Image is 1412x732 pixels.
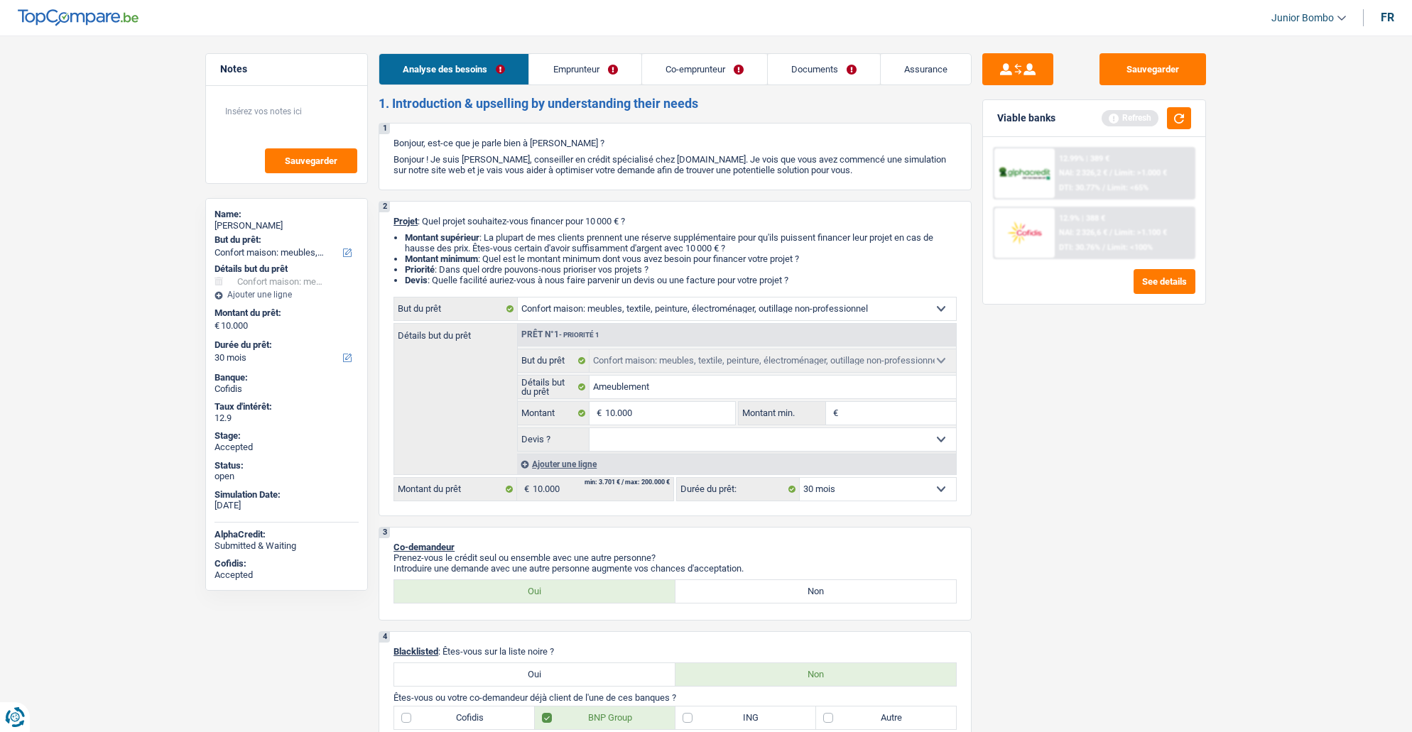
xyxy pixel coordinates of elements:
[1059,154,1109,163] div: 12.99% | 389 €
[739,402,825,425] label: Montant min.
[214,569,359,581] div: Accepted
[1102,183,1105,192] span: /
[405,253,478,264] strong: Montant minimum
[393,216,957,226] p: : Quel projet souhaitez-vous financer pour 10 000 € ?
[1114,228,1167,237] span: Limit: >1.100 €
[214,460,359,471] div: Status:
[394,580,675,603] label: Oui
[997,112,1055,124] div: Viable banks
[1059,214,1105,223] div: 12.9% | 388 €
[393,646,438,657] span: Blacklisted
[1059,183,1100,192] span: DTI: 30.77%
[405,264,957,275] li: : Dans quel ordre pouvons-nous prioriser vos projets ?
[518,349,590,372] label: But du prêt
[642,54,767,84] a: Co-emprunteur
[1134,269,1195,294] button: See details
[1059,168,1107,177] span: NAI: 2 326,2 €
[675,580,957,603] label: Non
[214,372,359,383] div: Banque:
[394,324,517,340] label: Détails but du prêt
[379,202,390,212] div: 2
[379,124,390,134] div: 1
[518,376,590,398] label: Détails but du prêt
[393,646,957,657] p: : Êtes-vous sur la liste noire ?
[393,542,455,552] span: Co-demandeur
[1109,228,1112,237] span: /
[214,500,359,511] div: [DATE]
[998,165,1050,182] img: AlphaCredit
[675,663,957,686] label: Non
[768,54,880,84] a: Documents
[214,529,359,540] div: AlphaCredit:
[517,478,533,501] span: €
[1107,183,1148,192] span: Limit: <65%
[394,663,675,686] label: Oui
[535,706,675,729] label: BNP Group
[214,489,359,501] div: Simulation Date:
[214,430,359,442] div: Stage:
[18,9,139,26] img: TopCompare Logo
[379,96,972,111] h2: 1. Introduction & upselling by understanding their needs
[214,290,359,300] div: Ajouter une ligne
[816,706,957,729] label: Autre
[826,402,842,425] span: €
[1271,12,1334,24] span: Junior Bombo
[559,331,599,339] span: - Priorité 1
[214,209,359,220] div: Name:
[1260,6,1346,30] a: Junior Bombo
[394,706,535,729] label: Cofidis
[998,219,1050,246] img: Cofidis
[1114,168,1167,177] span: Limit: >1.000 €
[393,552,957,563] p: Prenez-vous le crédit seul ou ensemble avec une autre personne?
[214,320,219,332] span: €
[1381,11,1394,24] div: fr
[518,428,590,451] label: Devis ?
[393,563,957,574] p: Introduire une demande avec une autre personne augmente vos chances d'acceptation.
[214,383,359,395] div: Cofidis
[517,454,956,474] div: Ajouter une ligne
[1099,53,1206,85] button: Sauvegarder
[405,232,957,253] li: : La plupart de mes clients prennent une réserve supplémentaire pour qu'ils puissent financer leu...
[405,275,428,285] span: Devis
[214,401,359,413] div: Taux d'intérêt:
[265,148,357,173] button: Sauvegarder
[1107,243,1153,252] span: Limit: <100%
[214,234,356,246] label: But du prêt:
[285,156,337,165] span: Sauvegarder
[214,471,359,482] div: open
[1102,243,1105,252] span: /
[518,402,590,425] label: Montant
[677,478,800,501] label: Durée du prêt:
[393,154,957,175] p: Bonjour ! Je suis [PERSON_NAME], conseiller en crédit spécialisé chez [DOMAIN_NAME]. Je vois que ...
[405,232,479,243] strong: Montant supérieur
[214,220,359,231] div: [PERSON_NAME]
[881,54,971,84] a: Assurance
[1109,168,1112,177] span: /
[379,528,390,538] div: 3
[529,54,641,84] a: Emprunteur
[214,558,359,569] div: Cofidis:
[393,138,957,148] p: Bonjour, est-ce que je parle bien à [PERSON_NAME] ?
[675,706,816,729] label: ING
[379,54,528,84] a: Analyse des besoins
[379,632,390,643] div: 4
[394,478,517,501] label: Montant du prêt
[1102,110,1158,126] div: Refresh
[394,297,518,320] label: But du prêt
[214,263,359,275] div: Détails but du prêt
[1059,228,1107,237] span: NAI: 2 326,6 €
[1059,243,1100,252] span: DTI: 30.76%
[405,264,435,275] strong: Priorité
[590,402,605,425] span: €
[585,479,670,486] div: min: 3.701 € / max: 200.000 €
[405,253,957,264] li: : Quel est le montant minimum dont vous avez besoin pour financer votre projet ?
[214,540,359,552] div: Submitted & Waiting
[393,216,418,226] span: Projet
[214,307,356,319] label: Montant du prêt:
[518,330,603,339] div: Prêt n°1
[220,63,353,75] h5: Notes
[214,339,356,351] label: Durée du prêt:
[214,413,359,424] div: 12.9
[405,275,957,285] li: : Quelle facilité auriez-vous à nous faire parvenir un devis ou une facture pour votre projet ?
[393,692,957,703] p: Êtes-vous ou votre co-demandeur déjà client de l'une de ces banques ?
